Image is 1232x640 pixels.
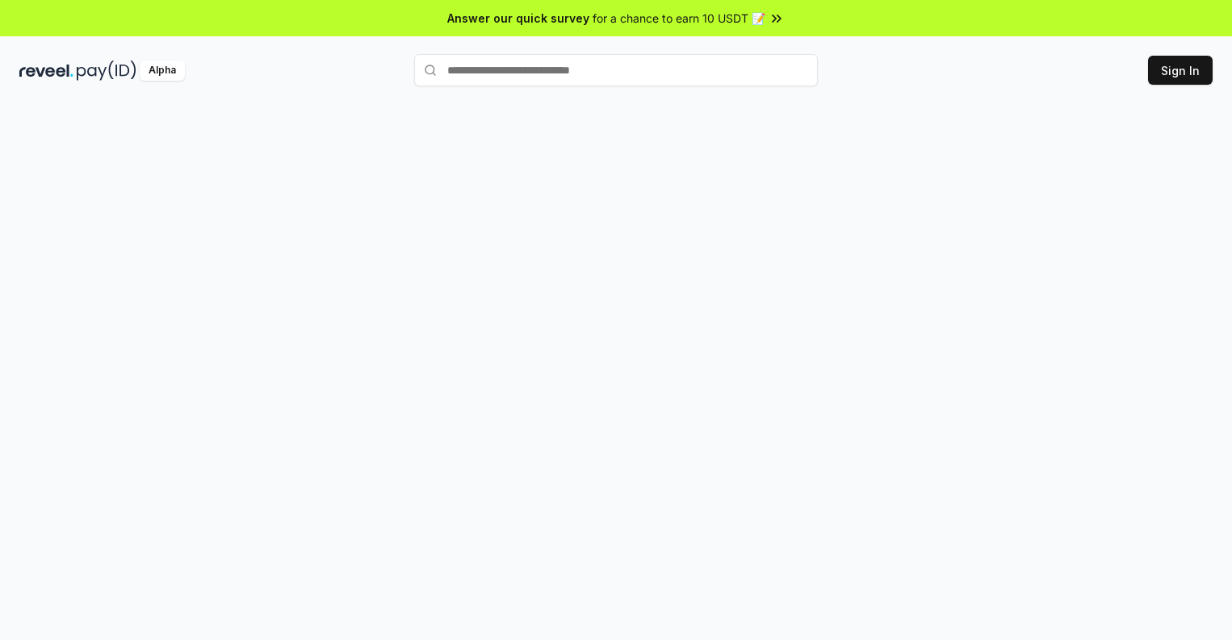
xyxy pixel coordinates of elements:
[19,61,73,81] img: reveel_dark
[140,61,185,81] div: Alpha
[1148,56,1213,85] button: Sign In
[593,10,765,27] span: for a chance to earn 10 USDT 📝
[447,10,589,27] span: Answer our quick survey
[77,61,136,81] img: pay_id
